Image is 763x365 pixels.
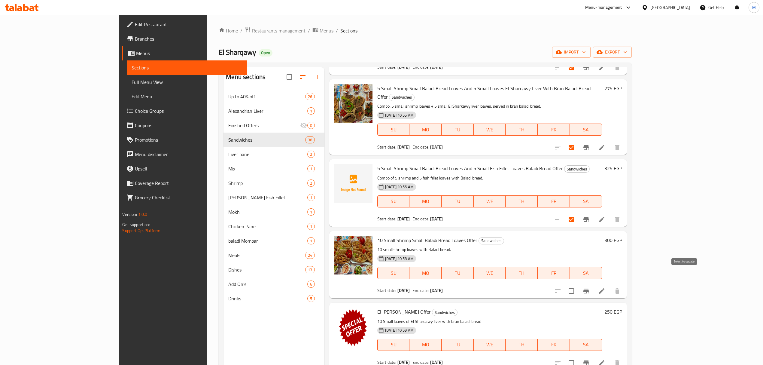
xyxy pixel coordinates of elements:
span: Select to update [565,141,578,154]
button: MO [409,124,442,136]
a: Grocery Checklist [122,190,247,205]
div: items [307,295,315,302]
h6: 300 EGP [604,236,622,244]
span: 24 [306,253,315,258]
a: Edit menu item [598,144,605,151]
div: items [307,208,315,216]
b: [DATE] [430,215,443,223]
button: TH [506,267,538,279]
a: Full Menu View [127,75,247,89]
span: TU [444,269,471,278]
div: Sandwiches [432,309,457,316]
div: items [305,252,315,259]
span: 10 Small Shrimp Small Baladi Bread Loaves Offer [377,236,477,245]
span: 5 Small Shrimp Small Baladi Bread Loaves And 5 Small Fish Fillet Loaves Baladi Bread Offer [377,164,563,173]
span: FR [540,269,567,278]
p: Combo: 5 small shrimp loaves + 5 small El Sharkawy liver loaves, served in bran baladi bread. [377,103,602,110]
span: SA [572,269,600,278]
span: [PERSON_NAME] Fish Fillet [228,194,307,201]
span: 2 [308,180,315,186]
div: items [307,281,315,288]
span: Liver pane [228,151,307,158]
b: [DATE] [397,287,410,294]
span: Finished Offers [228,122,300,129]
button: WE [474,124,506,136]
div: Dishes [228,266,305,273]
div: Add On's6 [223,277,324,291]
div: Mokh1 [223,205,324,219]
button: WE [474,267,506,279]
span: WE [476,197,503,206]
a: Edit Restaurant [122,17,247,32]
div: Meals24 [223,248,324,262]
div: Menu-management [585,4,622,11]
span: Edit Menu [132,93,242,100]
button: FR [538,339,570,351]
h6: 325 EGP [604,164,622,173]
button: SU [377,267,410,279]
a: Support.OpsPlatform [122,227,160,235]
span: Choice Groups [135,107,242,115]
span: Sandwiches [389,94,414,101]
span: 13 [306,267,315,273]
span: Version: [122,210,137,218]
span: MO [412,269,439,278]
a: Menus [122,46,247,60]
p: Combo of 5 shrimp and 5 fish fillet loaves with Baladi bread. [377,174,602,182]
button: delete [610,60,625,75]
div: Chicken Pane [228,223,307,230]
span: 1 [308,224,315,229]
span: MO [412,340,439,349]
button: import [552,47,591,58]
a: Edit menu item [598,216,605,223]
span: Sandwiches [432,309,457,316]
span: Mokh [228,208,307,216]
a: Upsell [122,161,247,176]
span: Up to 40% off [228,93,305,100]
div: Sandwiches [479,237,504,244]
div: items [307,223,315,230]
div: Sandwiches [389,94,415,101]
span: 0 [308,123,315,128]
span: El [PERSON_NAME] Offer [377,307,431,316]
p: 10 Small loaves of El Sharqawy liver with bran baladi bread [377,318,602,325]
button: TU [442,267,474,279]
li: / [336,27,338,34]
span: Restaurants management [252,27,306,34]
button: TU [442,195,474,207]
span: Sandwiches [228,136,305,143]
span: [DATE] 10:59 AM [383,327,416,333]
span: 5 [308,296,315,302]
span: Shrimp [228,179,307,187]
div: Open [259,49,272,57]
span: End date: [412,215,429,223]
button: delete [610,212,625,227]
span: Meals [228,252,305,259]
span: 6 [308,281,315,287]
div: Alexandrian Liver1 [223,104,324,118]
span: Start date: [377,143,397,151]
span: Sandwiches [564,166,589,173]
button: MO [409,195,442,207]
span: MO [412,197,439,206]
span: 2 [308,152,315,157]
span: End date: [412,143,429,151]
span: Sort sections [296,70,310,84]
span: Select all sections [283,71,296,83]
button: SA [570,124,602,136]
span: Sections [340,27,357,34]
p: 10 small shrimp loaves with Baladi bread. [377,246,602,253]
span: Open [259,50,272,55]
span: SU [380,340,407,349]
span: TH [508,269,535,278]
b: [DATE] [397,143,410,151]
span: Coupons [135,122,242,129]
svg: Inactive section [300,122,307,129]
div: items [307,107,315,115]
button: Branch-specific-item [579,60,593,75]
button: FR [538,267,570,279]
span: SU [380,125,407,134]
button: Branch-specific-item [579,284,593,298]
div: items [305,93,315,100]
